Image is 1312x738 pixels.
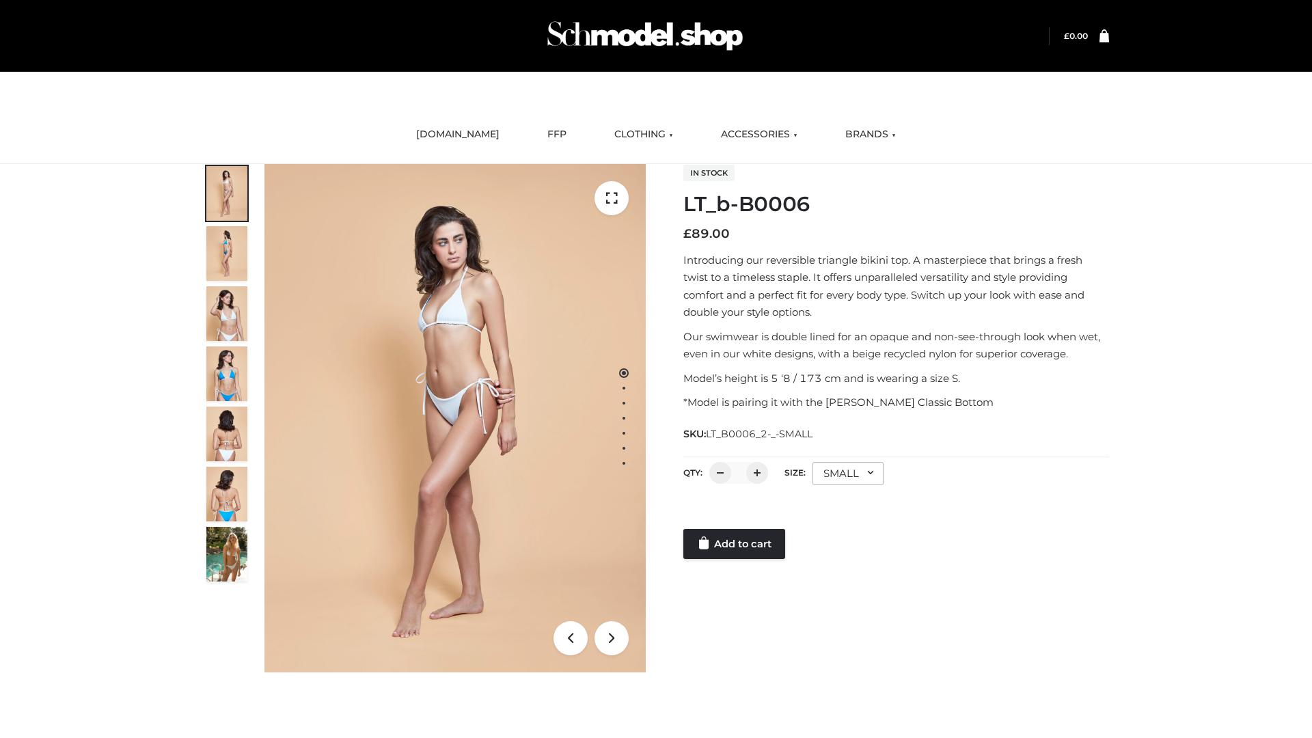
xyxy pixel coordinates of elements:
[784,467,806,478] label: Size:
[683,226,730,241] bdi: 89.00
[543,9,748,63] img: Schmodel Admin 964
[206,527,247,582] img: Arieltop_CloudNine_AzureSky2.jpg
[683,251,1109,321] p: Introducing our reversible triangle bikini top. A masterpiece that brings a fresh twist to a time...
[206,346,247,401] img: ArielClassicBikiniTop_CloudNine_AzureSky_OW114ECO_4-scaled.jpg
[206,467,247,521] img: ArielClassicBikiniTop_CloudNine_AzureSky_OW114ECO_8-scaled.jpg
[683,467,702,478] label: QTY:
[264,164,646,672] img: ArielClassicBikiniTop_CloudNine_AzureSky_OW114ECO_1
[683,165,735,181] span: In stock
[206,226,247,281] img: ArielClassicBikiniTop_CloudNine_AzureSky_OW114ECO_2-scaled.jpg
[812,462,884,485] div: SMALL
[206,166,247,221] img: ArielClassicBikiniTop_CloudNine_AzureSky_OW114ECO_1-scaled.jpg
[711,120,808,150] a: ACCESSORIES
[683,192,1109,217] h1: LT_b-B0006
[706,428,812,440] span: LT_B0006_2-_-SMALL
[835,120,906,150] a: BRANDS
[537,120,577,150] a: FFP
[683,226,692,241] span: £
[206,407,247,461] img: ArielClassicBikiniTop_CloudNine_AzureSky_OW114ECO_7-scaled.jpg
[206,286,247,341] img: ArielClassicBikiniTop_CloudNine_AzureSky_OW114ECO_3-scaled.jpg
[683,328,1109,363] p: Our swimwear is double lined for an opaque and non-see-through look when wet, even in our white d...
[683,394,1109,411] p: *Model is pairing it with the [PERSON_NAME] Classic Bottom
[1064,31,1088,41] a: £0.00
[683,370,1109,387] p: Model’s height is 5 ‘8 / 173 cm and is wearing a size S.
[1064,31,1069,41] span: £
[683,426,814,442] span: SKU:
[406,120,510,150] a: [DOMAIN_NAME]
[683,529,785,559] a: Add to cart
[1064,31,1088,41] bdi: 0.00
[604,120,683,150] a: CLOTHING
